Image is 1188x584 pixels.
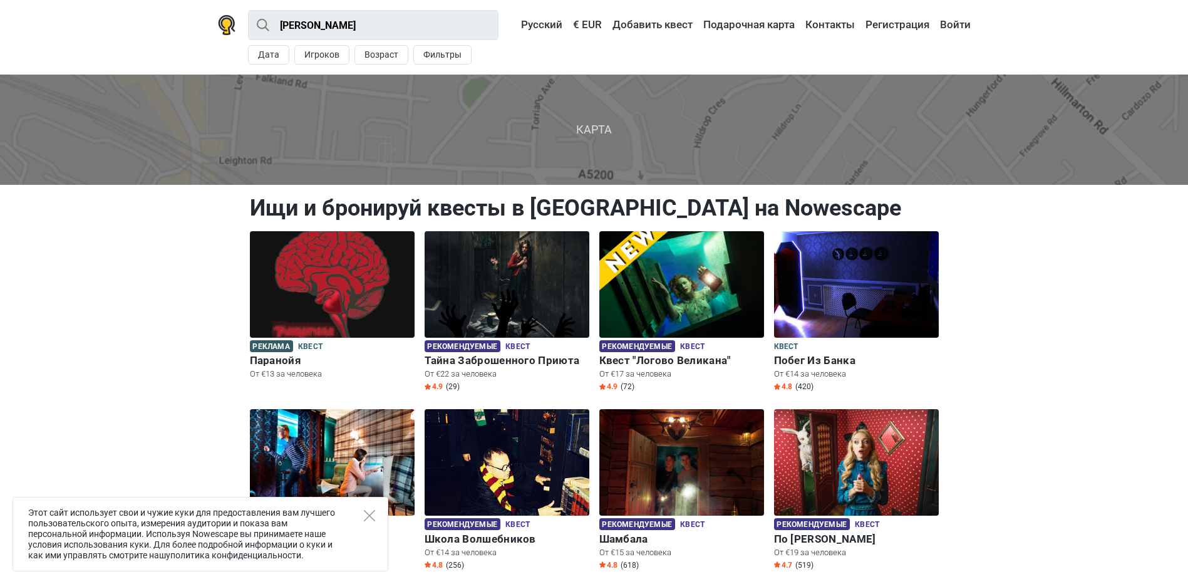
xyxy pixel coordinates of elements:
[250,194,939,222] h1: Ищи и бронируй квесты в [GEOGRAPHIC_DATA] на Nowescape
[425,231,589,338] img: Тайна Заброшенного Приюта
[599,533,764,546] h6: Шамбала
[250,231,415,383] a: Паранойя Реклама Квест Паранойя От €13 за человека
[774,354,939,367] h6: Побег Из Банка
[599,560,617,570] span: 4.8
[425,409,589,516] img: Школа Волшебников
[446,560,464,570] span: (256)
[505,518,530,532] span: Квест
[250,409,415,573] a: Шерлок Холмс Рекомендуемые Квест [PERSON_NAME] От €8 за человека Star4.8 (83)
[354,45,408,65] button: Возраст
[774,340,798,354] span: Квест
[425,533,589,546] h6: Школа Волшебников
[937,14,971,36] a: Войти
[599,383,606,390] img: Star
[599,561,606,568] img: Star
[509,14,566,36] a: Русский
[599,409,764,516] img: Шамбала
[425,560,443,570] span: 4.8
[599,382,617,392] span: 4.9
[425,561,431,568] img: Star
[680,518,705,532] span: Квест
[512,21,521,29] img: Русский
[774,409,939,573] a: По Следам Алисы Рекомендуемые Квест По [PERSON_NAME] От €19 за человека Star4.7 (519)
[680,340,705,354] span: Квест
[599,409,764,573] a: Шамбала Рекомендуемые Квест Шамбала От €15 за человека Star4.8 (618)
[250,340,293,352] span: Реклама
[250,231,415,338] img: Паранойя
[413,45,472,65] button: Фильтры
[364,510,375,521] button: Close
[774,547,939,558] p: От €19 за человека
[774,231,939,338] img: Побег Из Банка
[599,231,764,338] img: Квест "Логово Великана"
[250,354,415,367] h6: Паранойя
[795,382,814,392] span: (420)
[802,14,858,36] a: Контакты
[294,45,349,65] button: Игроков
[774,231,939,395] a: Побег Из Банка Квест Побег Из Банка От €14 за человека Star4.8 (420)
[425,518,500,530] span: Рекомендуемые
[446,382,460,392] span: (29)
[774,518,850,530] span: Рекомендуемые
[774,383,780,390] img: Star
[599,340,675,352] span: Рекомендуемые
[248,45,289,65] button: Дата
[570,14,605,36] a: € EUR
[862,14,932,36] a: Регистрация
[599,368,764,380] p: От €17 за человека
[250,409,415,516] img: Шерлок Холмс
[774,561,780,568] img: Star
[855,518,879,532] span: Квест
[505,340,530,354] span: Квест
[774,533,939,546] h6: По [PERSON_NAME]
[700,14,798,36] a: Подарочная карта
[425,354,589,367] h6: Тайна Заброшенного Приюта
[599,547,764,558] p: От €15 за человека
[621,382,634,392] span: (72)
[425,231,589,395] a: Тайна Заброшенного Приюта Рекомендуемые Квест Тайна Заброшенного Приюта От €22 за человека Star4....
[298,340,323,354] span: Квест
[425,409,589,573] a: Школа Волшебников Рекомендуемые Квест Школа Волшебников От €14 за человека Star4.8 (256)
[248,10,498,40] input: Попробуйте “Лондон”
[621,560,639,570] span: (618)
[250,368,415,380] p: От €13 за человека
[774,368,939,380] p: От €14 за человека
[218,15,235,35] img: Nowescape logo
[599,518,675,530] span: Рекомендуемые
[425,382,443,392] span: 4.9
[13,497,388,571] div: Этот сайт использует свои и чужие куки для предоставления вам лучшего пользовательского опыта, из...
[599,354,764,367] h6: Квест "Логово Великана"
[795,560,814,570] span: (519)
[599,231,764,395] a: Квест "Логово Великана" Рекомендуемые Квест Квест "Логово Великана" От €17 за человека Star4.9 (72)
[609,14,696,36] a: Добавить квест
[774,409,939,516] img: По Следам Алисы
[425,340,500,352] span: Рекомендуемые
[425,368,589,380] p: От €22 за человека
[774,560,792,570] span: 4.7
[774,382,792,392] span: 4.8
[425,383,431,390] img: Star
[425,547,589,558] p: От €14 за человека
